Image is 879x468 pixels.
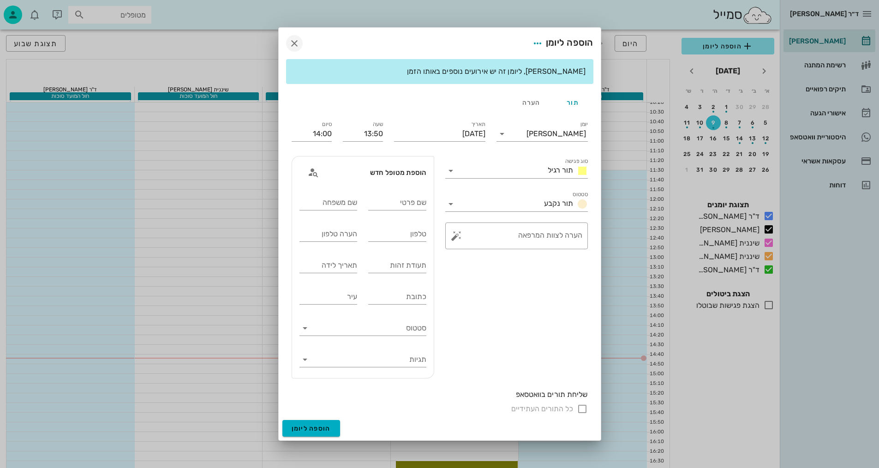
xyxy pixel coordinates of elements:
[510,91,552,114] div: הערה
[496,126,588,141] div: יומן[PERSON_NAME]
[526,130,586,138] div: [PERSON_NAME]
[573,191,588,198] label: סטטוס
[529,35,593,52] div: הוספה ליומן
[282,420,340,437] button: הוספה ליומן
[370,168,426,177] span: הוספת מטופל חדש
[471,121,485,128] label: תאריך
[544,199,573,208] span: תור נקבע
[372,121,383,128] label: שעה
[407,67,586,76] span: [PERSON_NAME], ליומן זה יש אירועים נוספים באותו הזמן
[552,91,593,114] div: תור
[580,121,588,128] label: יומן
[565,158,588,165] label: סוג פגישה
[299,321,426,336] div: סטטוס
[299,352,426,367] div: תגיות
[322,121,332,128] label: סיום
[292,425,331,432] span: הוספה ליומן
[292,390,588,400] div: שליחת תורים בוואטסאפ
[548,166,573,174] span: תור רגיל
[445,197,588,211] div: סטטוסתור נקבע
